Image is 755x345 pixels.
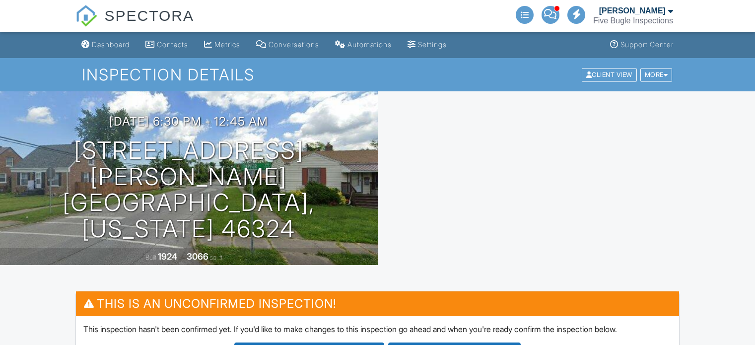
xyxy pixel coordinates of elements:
[404,36,451,54] a: Settings
[77,36,134,54] a: Dashboard
[109,115,268,128] h3: [DATE] 6:30 pm - 12:45 am
[145,254,156,261] span: Built
[599,6,666,16] div: [PERSON_NAME]
[16,138,362,242] h1: [STREET_ADDRESS][PERSON_NAME] [GEOGRAPHIC_DATA], [US_STATE] 46324
[606,36,678,54] a: Support Center
[347,40,392,49] div: Automations
[581,70,639,78] a: Client View
[214,40,240,49] div: Metrics
[82,66,673,83] h1: Inspection Details
[157,40,188,49] div: Contacts
[620,40,674,49] div: Support Center
[593,16,673,26] div: Five Bugle Inspections
[105,5,195,26] span: SPECTORA
[75,5,97,27] img: The Best Home Inspection Software - Spectora
[252,36,323,54] a: Conversations
[158,251,177,262] div: 1924
[92,40,130,49] div: Dashboard
[141,36,192,54] a: Contacts
[210,254,224,261] span: sq. ft.
[640,68,673,81] div: More
[187,251,208,262] div: 3066
[200,36,244,54] a: Metrics
[83,324,672,335] p: This inspection hasn't been confirmed yet. If you'd like to make changes to this inspection go ah...
[331,36,396,54] a: Automations (Advanced)
[582,68,637,81] div: Client View
[269,40,319,49] div: Conversations
[418,40,447,49] div: Settings
[75,15,194,33] a: SPECTORA
[76,291,679,316] h3: This is an Unconfirmed Inspection!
